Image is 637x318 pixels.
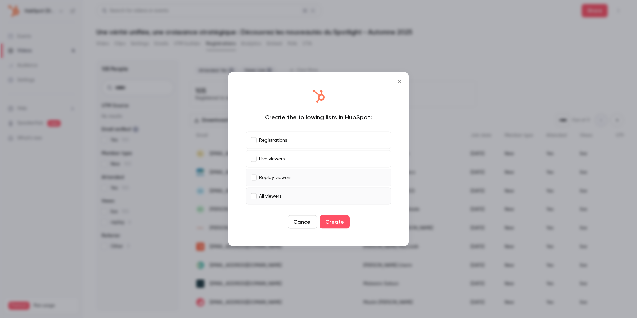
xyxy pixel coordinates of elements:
p: Live viewers [259,155,285,162]
div: Create the following lists in HubSpot: [246,113,391,121]
p: All viewers [259,193,281,199]
button: Cancel [288,215,317,229]
p: Replay viewers [259,174,291,181]
p: Registrations [259,137,287,144]
button: Create [320,215,350,229]
button: Close [393,75,406,88]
